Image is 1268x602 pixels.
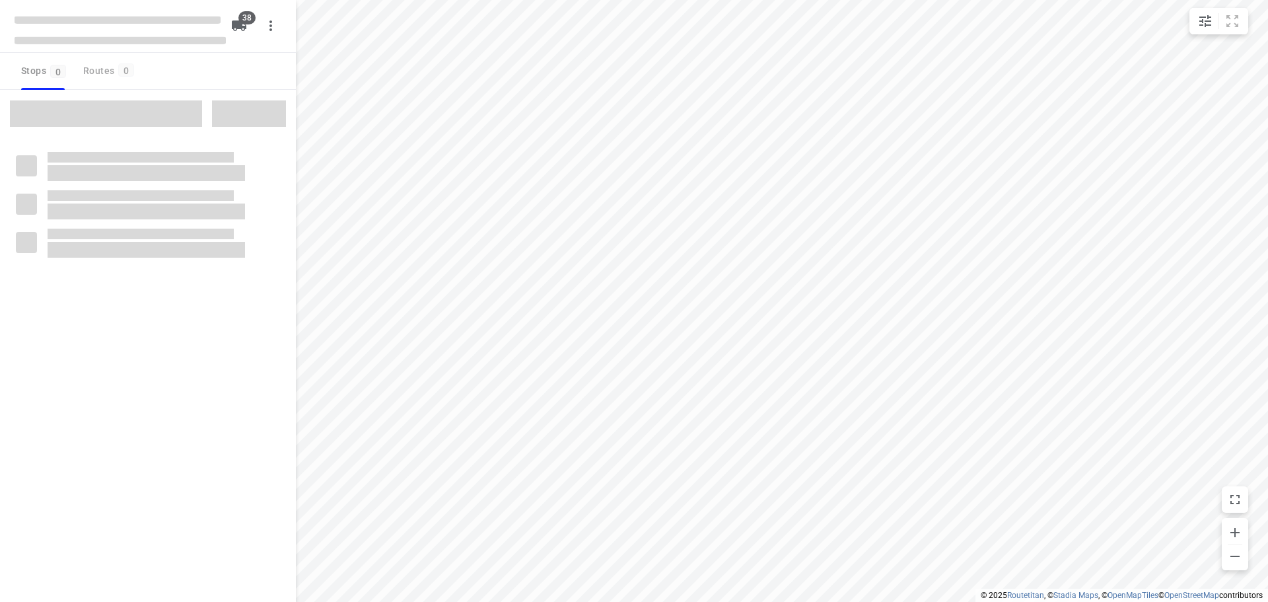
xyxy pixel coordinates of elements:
[981,591,1263,600] li: © 2025 , © , © © contributors
[1108,591,1158,600] a: OpenMapTiles
[1164,591,1219,600] a: OpenStreetMap
[1007,591,1044,600] a: Routetitan
[1192,8,1218,34] button: Map settings
[1053,591,1098,600] a: Stadia Maps
[1189,8,1248,34] div: small contained button group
